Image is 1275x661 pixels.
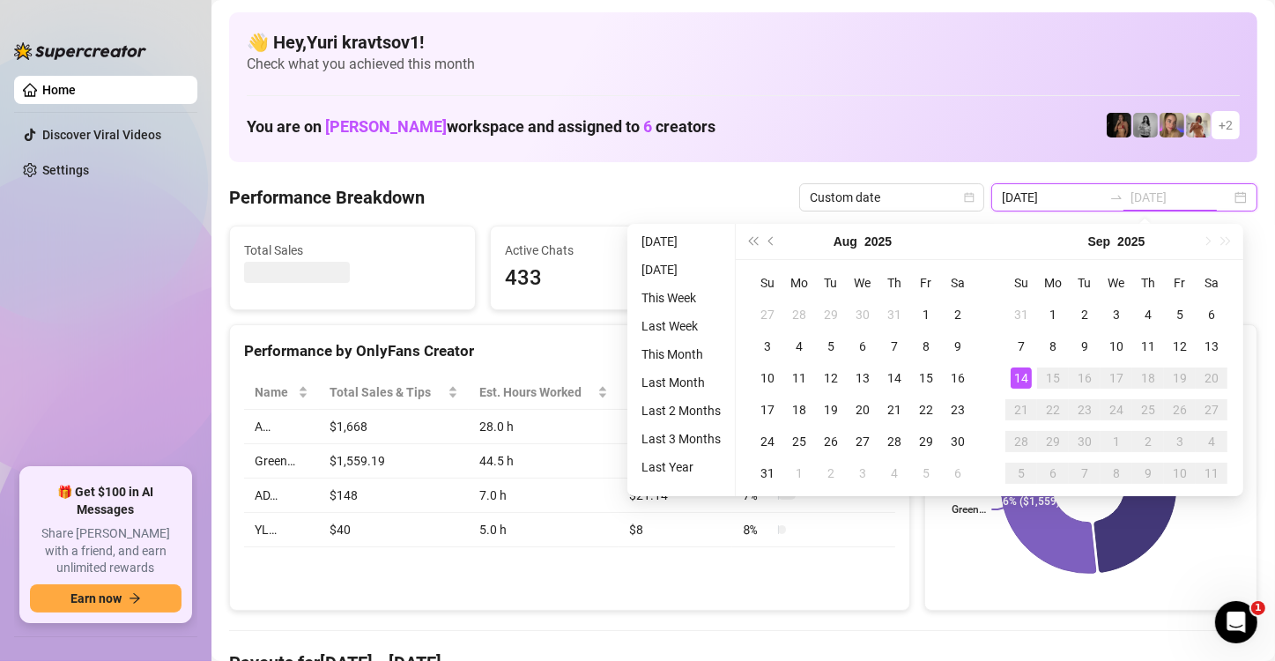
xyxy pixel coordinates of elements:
[915,431,937,452] div: 29
[319,444,468,479] td: $1,559.19
[1132,394,1164,426] td: 2025-09-25
[820,463,841,484] div: 2
[1196,394,1227,426] td: 2025-09-27
[1069,299,1101,330] td: 2025-09-02
[964,192,975,203] span: calendar
[619,375,732,410] th: Sales / Hour
[910,362,942,394] td: 2025-08-15
[910,267,942,299] th: Fr
[942,457,974,489] td: 2025-09-06
[1164,457,1196,489] td: 2025-10-10
[947,304,968,325] div: 2
[634,259,728,280] li: [DATE]
[815,267,847,299] th: Tu
[1005,299,1037,330] td: 2025-08-31
[1011,431,1032,452] div: 28
[42,128,161,142] a: Discover Viral Videos
[757,304,778,325] div: 27
[1005,267,1037,299] th: Su
[30,484,182,518] span: 🎁 Get $100 in AI Messages
[1196,299,1227,330] td: 2025-09-06
[752,426,783,457] td: 2025-08-24
[757,399,778,420] div: 17
[1215,601,1257,643] iframe: Intercom live chat
[789,304,810,325] div: 28
[1132,299,1164,330] td: 2025-09-04
[1037,394,1069,426] td: 2025-09-22
[1138,463,1159,484] div: 9
[1138,399,1159,420] div: 25
[70,591,122,605] span: Earn now
[752,299,783,330] td: 2025-07-27
[505,241,722,260] span: Active Chats
[1201,431,1222,452] div: 4
[878,267,910,299] th: Th
[1069,267,1101,299] th: Tu
[789,463,810,484] div: 1
[1042,399,1064,420] div: 22
[1074,431,1095,452] div: 30
[619,444,732,479] td: $35.04
[783,394,815,426] td: 2025-08-18
[1196,426,1227,457] td: 2025-10-04
[878,330,910,362] td: 2025-08-07
[910,299,942,330] td: 2025-08-01
[947,431,968,452] div: 30
[1219,115,1233,135] span: + 2
[247,55,1240,74] span: Check what you achieved this month
[743,520,771,539] span: 8 %
[255,382,294,402] span: Name
[783,457,815,489] td: 2025-09-01
[619,513,732,547] td: $8
[469,444,619,479] td: 44.5 h
[942,426,974,457] td: 2025-08-30
[1011,463,1032,484] div: 5
[1069,457,1101,489] td: 2025-10-07
[815,362,847,394] td: 2025-08-12
[1164,299,1196,330] td: 2025-09-05
[1196,330,1227,362] td: 2025-09-13
[847,267,878,299] th: We
[1074,336,1095,357] div: 9
[1169,463,1190,484] div: 10
[1106,431,1127,452] div: 1
[884,336,905,357] div: 7
[469,513,619,547] td: 5.0 h
[847,299,878,330] td: 2025-07-30
[634,231,728,252] li: [DATE]
[820,304,841,325] div: 29
[1107,113,1131,137] img: D
[947,336,968,357] div: 9
[910,426,942,457] td: 2025-08-29
[1037,267,1069,299] th: Mo
[847,330,878,362] td: 2025-08-06
[1011,336,1032,357] div: 7
[1132,267,1164,299] th: Th
[469,479,619,513] td: 7.0 h
[1186,113,1211,137] img: Green
[1037,457,1069,489] td: 2025-10-06
[1132,330,1164,362] td: 2025-09-11
[884,304,905,325] div: 31
[942,394,974,426] td: 2025-08-23
[752,457,783,489] td: 2025-08-31
[1005,362,1037,394] td: 2025-09-14
[1042,304,1064,325] div: 1
[757,368,778,389] div: 10
[247,117,715,137] h1: You are on workspace and assigned to creators
[884,431,905,452] div: 28
[1138,304,1159,325] div: 4
[244,339,895,363] div: Performance by OnlyFans Creator
[634,287,728,308] li: This Week
[319,410,468,444] td: $1,668
[1164,267,1196,299] th: Fr
[1069,394,1101,426] td: 2025-09-23
[1169,368,1190,389] div: 19
[852,336,873,357] div: 6
[942,362,974,394] td: 2025-08-16
[1138,368,1159,389] div: 18
[1169,336,1190,357] div: 12
[319,513,468,547] td: $40
[1196,457,1227,489] td: 2025-10-11
[1106,399,1127,420] div: 24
